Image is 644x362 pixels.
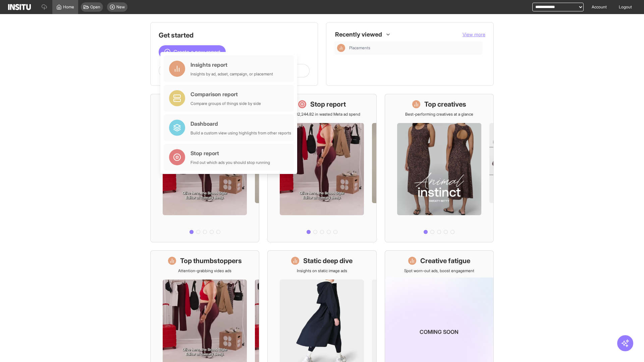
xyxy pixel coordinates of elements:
[337,44,345,52] div: Insights
[180,256,242,265] h1: Top thumbstoppers
[424,100,466,109] h1: Top creatives
[463,31,485,38] button: View more
[297,268,347,274] p: Insights on static image ads
[8,4,31,10] img: Logo
[191,90,261,98] div: Comparison report
[463,32,485,37] span: View more
[191,71,273,77] div: Insights by ad, adset, campaign, or placement
[116,4,125,10] span: New
[349,45,370,51] span: Placements
[63,4,74,10] span: Home
[178,268,231,274] p: Attention-grabbing video ads
[159,31,310,40] h1: Get started
[267,94,376,242] a: Stop reportSave £32,244.82 in wasted Meta ad spend
[191,160,270,165] div: Find out which ads you should stop running
[385,94,494,242] a: Top creativesBest-performing creatives at a glance
[349,45,480,51] span: Placements
[191,130,291,136] div: Build a custom view using highlights from other reports
[191,149,270,157] div: Stop report
[191,101,261,106] div: Compare groups of things side by side
[191,61,273,69] div: Insights report
[159,45,226,59] button: Create a new report
[173,48,220,56] span: Create a new report
[150,94,259,242] a: What's live nowSee all active ads instantly
[191,120,291,128] div: Dashboard
[310,100,346,109] h1: Stop report
[405,112,473,117] p: Best-performing creatives at a glance
[283,112,360,117] p: Save £32,244.82 in wasted Meta ad spend
[303,256,353,265] h1: Static deep dive
[90,4,100,10] span: Open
